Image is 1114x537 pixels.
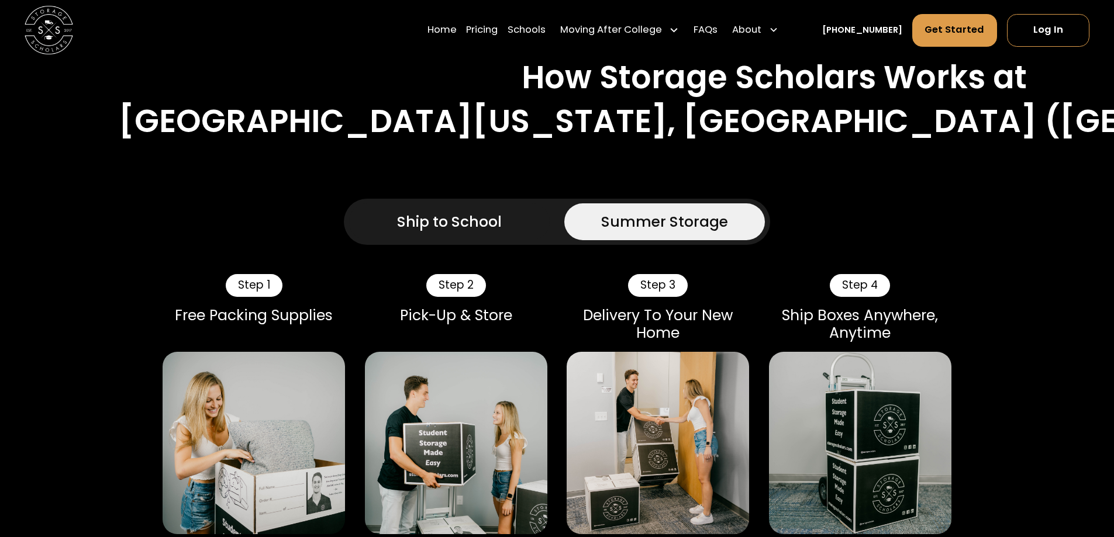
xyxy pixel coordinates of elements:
div: Free Packing Supplies [163,307,345,324]
div: Step 1 [226,274,282,297]
div: Summer Storage [601,211,728,233]
a: [PHONE_NUMBER] [822,24,902,37]
h2: How Storage Scholars Works at [522,58,1027,96]
img: Packing a Storage Scholars box. [163,352,345,534]
div: About [727,13,784,47]
a: Pricing [466,13,498,47]
div: Moving After College [556,13,684,47]
div: Ship Boxes Anywhere, Anytime [769,307,951,342]
img: Storage Scholars delivery. [567,352,749,534]
div: Pick-Up & Store [365,307,547,324]
div: Moving After College [560,23,662,38]
img: Storage Scholars main logo [25,6,73,54]
div: About [732,23,761,38]
a: Get Started [912,14,998,47]
a: Log In [1007,14,1089,47]
img: Shipping Storage Scholars boxes. [769,352,951,534]
a: Home [427,13,457,47]
div: Step 2 [426,274,486,297]
div: Delivery To Your New Home [567,307,749,342]
div: Step 3 [628,274,688,297]
div: Step 4 [830,274,890,297]
div: Ship to School [397,211,502,233]
a: FAQs [694,13,718,47]
a: Schools [508,13,546,47]
img: Storage Scholars pick up. [365,352,547,534]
